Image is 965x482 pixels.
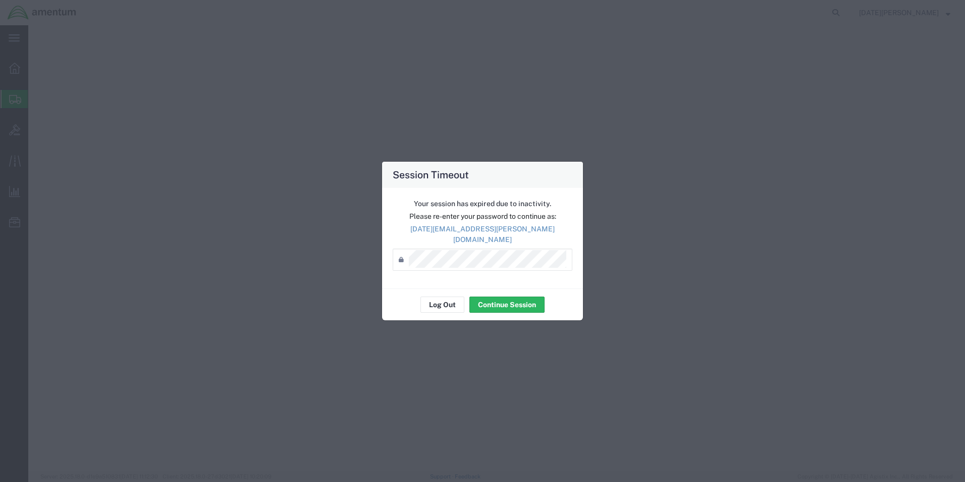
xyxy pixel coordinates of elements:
button: Continue Session [469,297,545,313]
p: Please re-enter your password to continue as: [393,211,572,222]
p: Your session has expired due to inactivity. [393,199,572,209]
button: Log Out [420,297,464,313]
h4: Session Timeout [393,167,469,182]
p: [DATE][EMAIL_ADDRESS][PERSON_NAME][DOMAIN_NAME] [393,224,572,245]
